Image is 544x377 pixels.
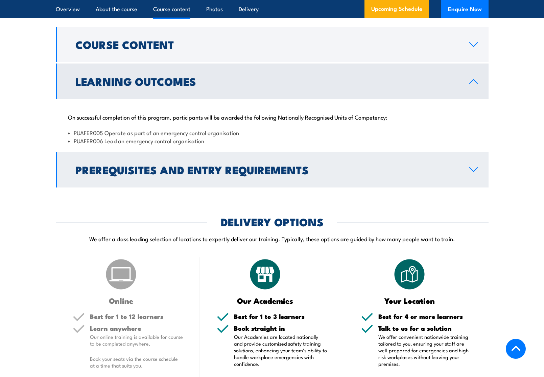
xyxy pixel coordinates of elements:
[221,217,324,226] h2: DELIVERY OPTIONS
[378,325,472,331] h5: Talk to us for a solution
[378,333,472,367] p: We offer convenient nationwide training tailored to you, ensuring your staff are well-prepared fo...
[217,297,314,304] h3: Our Academies
[75,40,458,49] h2: Course Content
[90,333,183,347] p: Our online training is available for course to be completed anywhere.
[90,355,183,369] p: Book your seats via the course schedule at a time that suits you.
[90,325,183,331] h5: Learn anywhere
[68,129,476,136] li: PUAFER005 Operate as part of an emergency control organisation
[361,297,458,304] h3: Your Location
[73,297,170,304] h3: Online
[56,27,489,62] a: Course Content
[75,165,458,174] h2: Prerequisites and Entry Requirements
[234,325,327,331] h5: Book straight in
[378,313,472,320] h5: Best for 4 or more learners
[90,313,183,320] h5: Best for 1 to 12 learners
[234,333,327,367] p: Our Academies are located nationally and provide customised safety training solutions, enhancing ...
[56,64,489,99] a: Learning Outcomes
[68,137,476,145] li: PUAFER006 Lead an emergency control organisation
[234,313,327,320] h5: Best for 1 to 3 learners
[56,152,489,187] a: Prerequisites and Entry Requirements
[68,114,476,120] p: On successful completion of this program, participants will be awarded the following Nationally R...
[56,235,489,243] p: We offer a class leading selection of locations to expertly deliver our training. Typically, thes...
[75,76,458,86] h2: Learning Outcomes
